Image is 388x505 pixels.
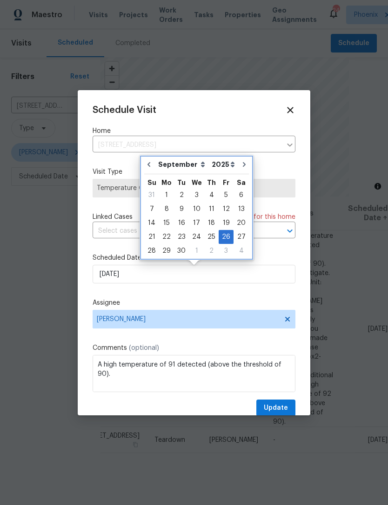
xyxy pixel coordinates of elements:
[174,230,189,244] div: Tue Sep 23 2025
[204,203,219,216] div: 11
[93,212,133,222] span: Linked Cases
[159,216,174,230] div: Mon Sep 15 2025
[144,216,159,230] div: Sun Sep 14 2025
[234,244,249,257] div: 4
[189,203,204,216] div: 10
[204,188,219,202] div: Thu Sep 04 2025
[93,265,295,283] input: M/D/YYYY
[174,189,189,202] div: 2
[204,189,219,202] div: 4
[234,188,249,202] div: Sat Sep 06 2025
[174,244,189,257] div: 30
[285,105,295,115] span: Close
[219,202,234,216] div: Fri Sep 12 2025
[144,188,159,202] div: Sun Aug 31 2025
[189,244,204,257] div: 1
[234,203,249,216] div: 13
[144,203,159,216] div: 7
[204,230,219,244] div: Thu Sep 25 2025
[93,167,295,177] label: Visit Type
[223,179,229,186] abbr: Friday
[204,216,219,230] div: Thu Sep 18 2025
[159,230,174,243] div: 22
[192,179,202,186] abbr: Wednesday
[159,230,174,244] div: Mon Sep 22 2025
[234,189,249,202] div: 6
[209,157,237,171] select: Year
[283,224,296,237] button: Open
[234,230,249,244] div: Sat Sep 27 2025
[159,244,174,257] div: 29
[93,343,295,353] label: Comments
[129,345,159,351] span: (optional)
[204,244,219,258] div: Thu Oct 02 2025
[93,138,281,152] input: Enter in an address
[142,155,156,174] button: Go to previous month
[161,179,172,186] abbr: Monday
[174,188,189,202] div: Tue Sep 02 2025
[219,216,234,230] div: 19
[189,230,204,243] div: 24
[237,155,251,174] button: Go to next month
[219,188,234,202] div: Fri Sep 05 2025
[97,184,291,193] span: Temperature Check
[219,230,234,243] div: 26
[174,202,189,216] div: Tue Sep 09 2025
[93,105,156,115] span: Schedule Visit
[174,216,189,230] div: Tue Sep 16 2025
[174,230,189,243] div: 23
[144,244,159,257] div: 28
[156,157,209,171] select: Month
[147,179,156,186] abbr: Sunday
[204,230,219,243] div: 25
[189,244,204,258] div: Wed Oct 01 2025
[159,202,174,216] div: Mon Sep 08 2025
[93,355,295,392] textarea: A high temperature of 91 detected (above the threshold of 90). Please investigate. SmartRent Unit...
[174,216,189,230] div: 16
[204,202,219,216] div: Thu Sep 11 2025
[234,216,249,230] div: 20
[219,230,234,244] div: Fri Sep 26 2025
[97,315,279,323] span: [PERSON_NAME]
[93,298,295,308] label: Assignee
[144,202,159,216] div: Sun Sep 07 2025
[177,179,186,186] abbr: Tuesday
[159,189,174,202] div: 1
[219,216,234,230] div: Fri Sep 19 2025
[219,189,234,202] div: 5
[174,244,189,258] div: Tue Sep 30 2025
[93,224,269,238] input: Select cases
[234,202,249,216] div: Sat Sep 13 2025
[144,230,159,244] div: Sun Sep 21 2025
[174,203,189,216] div: 9
[256,400,295,417] button: Update
[159,203,174,216] div: 8
[144,244,159,258] div: Sun Sep 28 2025
[189,202,204,216] div: Wed Sep 10 2025
[207,179,216,186] abbr: Thursday
[234,216,249,230] div: Sat Sep 20 2025
[144,216,159,230] div: 14
[219,244,234,257] div: 3
[144,189,159,202] div: 31
[189,189,204,202] div: 3
[204,216,219,230] div: 18
[189,230,204,244] div: Wed Sep 24 2025
[189,216,204,230] div: 17
[219,203,234,216] div: 12
[189,188,204,202] div: Wed Sep 03 2025
[159,216,174,230] div: 15
[234,230,249,243] div: 27
[219,244,234,258] div: Fri Oct 03 2025
[93,253,295,262] label: Scheduled Date
[264,402,288,414] span: Update
[204,244,219,257] div: 2
[93,126,295,136] label: Home
[189,216,204,230] div: Wed Sep 17 2025
[159,244,174,258] div: Mon Sep 29 2025
[234,244,249,258] div: Sat Oct 04 2025
[144,230,159,243] div: 21
[237,179,246,186] abbr: Saturday
[159,188,174,202] div: Mon Sep 01 2025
